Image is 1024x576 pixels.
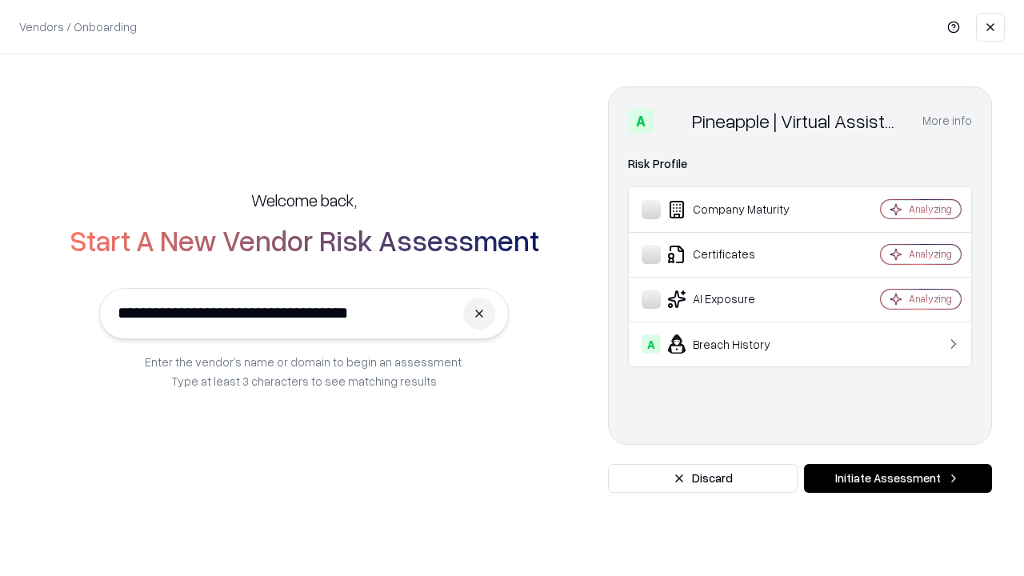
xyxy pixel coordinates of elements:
[608,464,798,493] button: Discard
[909,292,952,306] div: Analyzing
[628,154,972,174] div: Risk Profile
[642,334,833,354] div: Breach History
[692,108,903,134] div: Pineapple | Virtual Assistant Agency
[251,189,357,211] h5: Welcome back,
[642,290,833,309] div: AI Exposure
[922,106,972,135] button: More info
[70,224,539,256] h2: Start A New Vendor Risk Assessment
[145,352,464,390] p: Enter the vendor’s name or domain to begin an assessment. Type at least 3 characters to see match...
[642,245,833,264] div: Certificates
[660,108,686,134] img: Pineapple | Virtual Assistant Agency
[642,334,661,354] div: A
[628,108,654,134] div: A
[642,200,833,219] div: Company Maturity
[909,247,952,261] div: Analyzing
[804,464,992,493] button: Initiate Assessment
[909,202,952,216] div: Analyzing
[19,18,137,35] p: Vendors / Onboarding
